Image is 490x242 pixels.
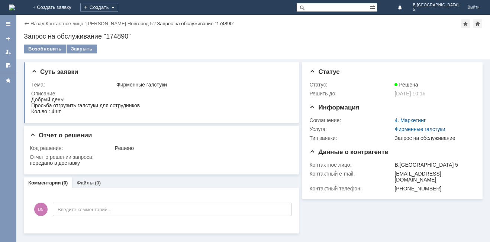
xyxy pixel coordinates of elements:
[394,135,472,141] div: Запрос на обслуживание
[95,180,101,186] div: (0)
[62,180,68,186] div: (0)
[46,21,157,26] div: /
[473,19,482,28] div: Сделать домашней страницей
[28,180,61,186] a: Комментарии
[115,145,289,151] div: Решено
[394,162,472,168] div: В.[GEOGRAPHIC_DATA] 5
[370,3,377,10] span: Расширенный поиск
[309,126,393,132] div: Услуга:
[309,117,393,123] div: Соглашение:
[9,4,15,10] a: Перейти на домашнюю страницу
[394,126,445,132] a: Фирменные галстуки
[30,145,113,151] div: Код решения:
[30,21,44,26] a: Назад
[309,135,393,141] div: Тип заявки:
[77,180,94,186] a: Файлы
[2,46,14,58] a: Мои заявки
[9,4,15,10] img: logo
[80,3,118,12] div: Создать
[309,91,393,97] div: Решить до:
[30,154,290,160] div: Отчет о решении запроса:
[394,186,472,192] div: [PHONE_NUMBER]
[309,148,388,156] span: Данные о контрагенте
[309,162,393,168] div: Контактное лицо:
[34,203,48,216] span: В5
[2,33,14,45] a: Создать заявку
[157,21,235,26] div: Запрос на обслуживание "174890"
[31,82,115,88] div: Тема:
[309,82,393,88] div: Статус:
[2,59,14,71] a: Мои согласования
[31,68,78,75] span: Суть заявки
[413,3,459,7] span: В.[GEOGRAPHIC_DATA]
[31,91,290,97] div: Описание:
[30,132,92,139] span: Отчет о решении
[309,186,393,192] div: Контактный телефон:
[413,7,459,12] span: 5
[394,82,418,88] span: Решена
[116,82,289,88] div: Фирменные галстуки
[394,117,426,123] a: 4. Маркетинг
[24,33,483,40] div: Запрос на обслуживание "174890"
[44,20,45,26] div: |
[461,19,470,28] div: Добавить в избранное
[309,104,359,111] span: Информация
[394,91,425,97] span: [DATE] 10:16
[46,21,155,26] a: Контактное лицо "[PERSON_NAME].Новгород 5"
[309,68,339,75] span: Статус
[394,171,472,183] div: [EMAIL_ADDRESS][DOMAIN_NAME]
[309,171,393,177] div: Контактный e-mail:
